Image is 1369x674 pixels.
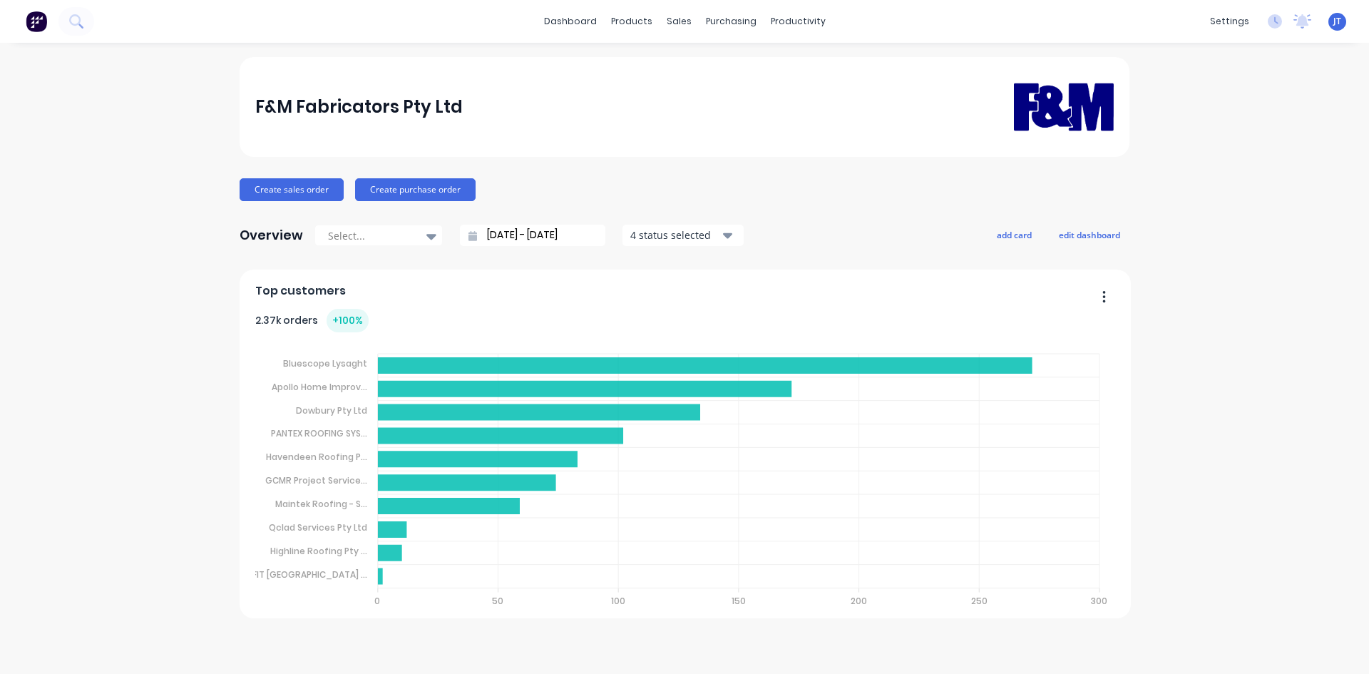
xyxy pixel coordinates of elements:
[255,282,346,300] span: Top customers
[699,11,764,32] div: purchasing
[327,309,369,332] div: + 100 %
[283,357,367,369] tspan: Bluescope Lysaght
[272,381,367,393] tspan: Apollo Home Improv...
[255,309,369,332] div: 2.37k orders
[1014,62,1114,151] img: F&M Fabricators Pty Ltd
[630,228,720,242] div: 4 status selected
[269,521,367,533] tspan: Qclad Services Pty Ltd
[1203,11,1256,32] div: settings
[611,595,625,607] tspan: 100
[537,11,604,32] a: dashboard
[851,595,867,607] tspan: 200
[270,545,367,557] tspan: Highline Roofing Pty ...
[971,595,988,607] tspan: 250
[492,595,503,607] tspan: 50
[660,11,699,32] div: sales
[26,11,47,32] img: Factory
[240,221,303,250] div: Overview
[232,568,367,581] tspan: ROOFIT [GEOGRAPHIC_DATA] ...
[240,178,344,201] button: Create sales order
[1333,15,1341,28] span: JT
[374,595,380,607] tspan: 0
[275,498,367,510] tspan: Maintek Roofing - S...
[355,178,476,201] button: Create purchase order
[271,427,367,439] tspan: PANTEX ROOFING SYS...
[764,11,833,32] div: productivity
[604,11,660,32] div: products
[265,474,367,486] tspan: GCMR Project Service...
[255,93,463,121] div: F&M Fabricators Pty Ltd
[296,404,367,416] tspan: Dowbury Pty Ltd
[732,595,746,607] tspan: 150
[266,451,367,463] tspan: Havendeen Roofing P...
[1050,225,1129,244] button: edit dashboard
[988,225,1041,244] button: add card
[1092,595,1108,607] tspan: 300
[622,225,744,246] button: 4 status selected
